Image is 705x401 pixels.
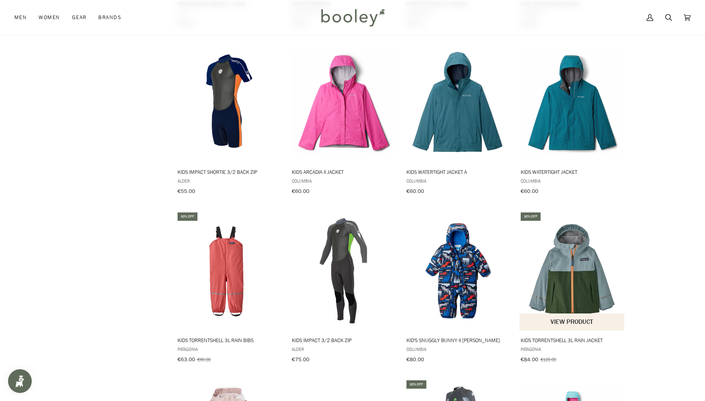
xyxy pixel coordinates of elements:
[521,187,538,195] span: €60.00
[178,168,281,175] span: Kids Impact Shortie 3/2 Back Zip
[178,177,281,184] span: Alder
[519,313,624,331] button: View product
[519,43,625,197] a: Kids Watertight Jacket
[178,212,197,221] div: 30% off
[406,168,510,175] span: Kids Watertight Jacket A
[406,187,424,195] span: €60.00
[541,356,556,363] span: €120.00
[521,356,538,363] span: €84.00
[406,346,510,352] span: Columbia
[406,356,424,363] span: €80.00
[521,212,541,221] div: 30% off
[98,14,121,21] span: Brands
[292,177,395,184] span: Columbia
[405,50,511,156] img: Columbia Kids Watertight Jacket Cloudburst - Booley Galway
[292,168,395,175] span: Kids Arcadia II Jacket
[405,43,511,197] a: Kids Watertight Jacket A
[292,187,309,195] span: €60.00
[291,50,396,156] img: Columbia Kids Arcadia II Jacket Pink Ice - Booley Galway
[405,218,511,323] img: Columbia Kid's Snuggly Bunny II Bunting Collegiate Navy Highland / Bright Indigo- Booley Galway
[14,14,27,21] span: Men
[39,14,60,21] span: Women
[176,218,282,323] img: Patagonia Kids Torrentshell 3L Rain Bibs Coral - Booley Galway
[176,50,282,156] img: Alder Kid's Impact Shortie 3/2 Orange - Booley Galway
[519,211,625,366] a: Kids Torrentshell 3L Rain Jacket
[176,43,282,197] a: Kids Impact Shortie 3/2 Back Zip
[291,43,396,197] a: Kids Arcadia II Jacket
[291,218,396,323] img: Alder Kids Impact 3/2 Green - Booley Galway
[406,337,510,344] span: Kid's Snuggly Bunny II [PERSON_NAME]
[72,14,87,21] span: Gear
[292,346,395,352] span: Alder
[521,168,624,175] span: Kids Watertight Jacket
[292,356,309,363] span: €75.00
[178,187,195,195] span: €55.00
[521,337,624,344] span: Kids Torrentshell 3L Rain Jacket
[178,356,195,363] span: €63.00
[318,6,387,29] img: Booley
[292,337,395,344] span: Kids Impact 3/2 Back Zip
[178,346,281,352] span: Patagonia
[521,346,624,352] span: Patagonia
[521,177,624,184] span: Columbia
[519,50,625,156] img: Columbia Kids Watertight Jacket River Blue - Booley Galway
[8,369,32,393] iframe: Button to open loyalty program pop-up
[406,177,510,184] span: Columbia
[291,211,396,366] a: Kids Impact 3/2 Back Zip
[197,356,211,363] span: €90.00
[176,211,282,366] a: Kids Torrentshell 3L Rain Bibs
[406,380,426,389] div: 30% off
[178,337,281,344] span: Kids Torrentshell 3L Rain Bibs
[405,211,511,366] a: Kid's Snuggly Bunny II Bunting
